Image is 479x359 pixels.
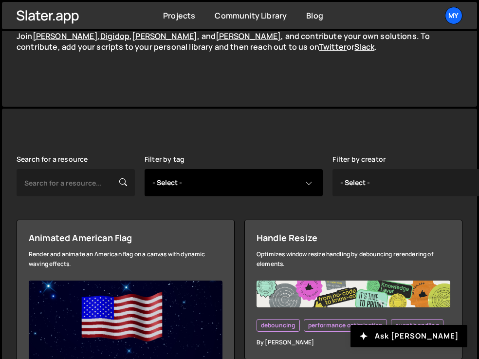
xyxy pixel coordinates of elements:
div: By [PERSON_NAME] [257,338,450,347]
a: Slack [354,41,374,52]
div: Optimizes window resize handling by debouncing rerendering of elements. [257,249,450,269]
div: Animated American Flag [29,232,222,244]
a: Blog [306,10,323,21]
div: Render and animate an American flag on a canvas with dynamic waving effects. [29,249,222,269]
a: Twitter [319,41,347,52]
a: My [445,7,462,24]
span: performance optimization [308,321,383,329]
label: Search for a resource [17,155,88,163]
button: Ask [PERSON_NAME] [350,325,467,347]
span: event handling [395,321,439,329]
a: [PERSON_NAME] [216,31,281,41]
a: Projects [163,10,195,21]
a: [PERSON_NAME] [132,31,197,41]
span: debouncing [261,321,295,329]
input: Search for a resource... [17,169,135,196]
div: Handle Resize [257,232,450,244]
a: Community Library [215,10,287,21]
label: Filter by creator [332,155,386,163]
a: [PERSON_NAME] [33,31,98,41]
a: Handle Resize Optimizes window resize handling by debouncing rerendering of elements. debouncing ... [244,220,462,359]
p: Join , , , and , and contribute your own solutions. To contribute, add your scripts to your perso... [17,31,462,53]
label: Filter by tag [145,155,184,163]
img: Frame%20482.jpg [257,281,450,307]
a: Digidop [100,31,129,41]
